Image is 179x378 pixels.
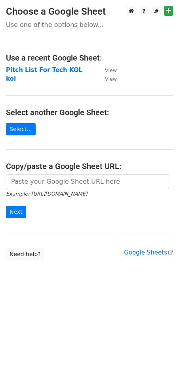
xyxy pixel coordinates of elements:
input: Next [6,206,26,218]
small: View [105,67,117,73]
h4: Copy/paste a Google Sheet URL: [6,161,173,171]
a: kol [6,75,16,82]
a: Select... [6,123,36,135]
a: View [97,66,117,74]
a: View [97,75,117,82]
input: Paste your Google Sheet URL here [6,174,169,189]
h4: Use a recent Google Sheet: [6,53,173,63]
a: Pitch List For Tech KOL [6,66,82,74]
h4: Select another Google Sheet: [6,108,173,117]
a: Need help? [6,248,44,260]
small: Example: [URL][DOMAIN_NAME] [6,191,87,197]
small: View [105,76,117,82]
a: Google Sheets [124,249,173,256]
h3: Choose a Google Sheet [6,6,173,17]
p: Use one of the options below... [6,21,173,29]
